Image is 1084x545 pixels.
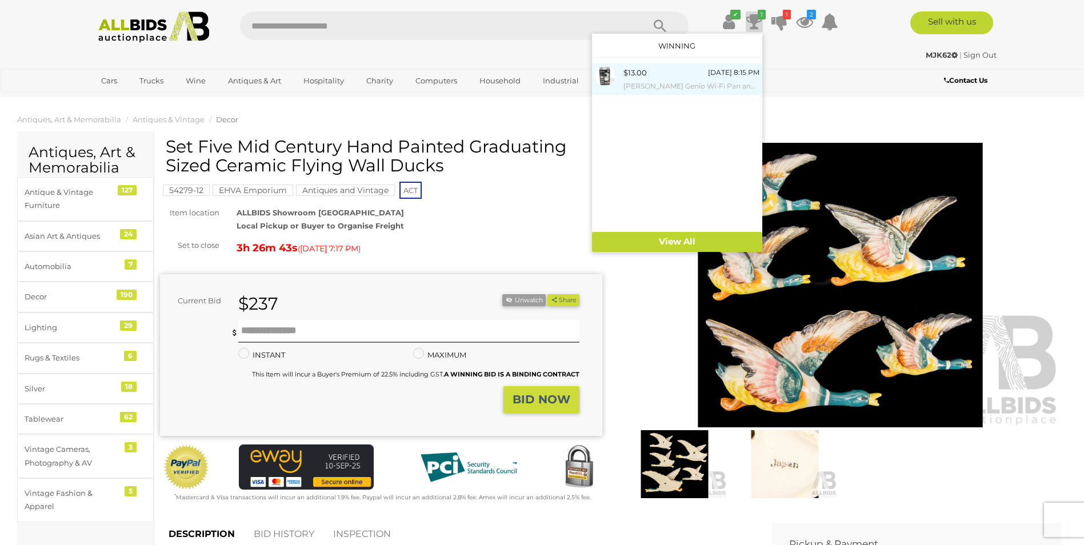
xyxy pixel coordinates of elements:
img: eWAY Payment Gateway [239,444,374,490]
i: ✔ [730,10,741,19]
div: Vintage Cameras, Photography & AV [25,443,119,470]
img: Secured by Rapid SSL [556,444,602,490]
mark: EHVA Emporium [213,185,293,196]
span: | [959,50,962,59]
a: 54279-12 [163,186,210,195]
a: Decor [216,115,238,124]
label: MAXIMUM [413,348,466,362]
a: Silver 18 [17,374,154,404]
a: View All [592,232,762,252]
a: ✔ [721,11,738,32]
div: Vintage Fashion & Apparel [25,487,119,514]
a: Rugs & Textiles 6 [17,343,154,373]
div: 127 [118,185,137,195]
div: Current Bid [160,294,230,307]
div: 29 [120,320,137,331]
img: Set Five Mid Century Hand Painted Graduating Sized Ceramic Flying Wall Ducks [733,430,837,498]
a: Lighting 29 [17,312,154,343]
a: Trucks [132,71,171,90]
a: Antiques & Vintage [133,115,205,124]
a: Antiques, Art & Memorabilia [17,115,121,124]
div: Rugs & Textiles [25,351,119,364]
a: Charity [359,71,401,90]
a: Automobilia 7 [17,251,154,282]
a: Antique & Vintage Furniture 127 [17,177,154,221]
div: 6 [124,351,137,361]
div: Lighting [25,321,119,334]
img: Allbids.com.au [92,11,216,43]
div: Decor [25,290,119,303]
strong: BID NOW [513,392,570,406]
div: Item location [151,206,228,219]
a: EHVA Emporium [213,186,293,195]
a: Antiques and Vintage [296,186,395,195]
strong: Local Pickup or Buyer to Organise Freight [237,221,404,230]
strong: 3h 26m 43s [237,242,298,254]
div: $13.00 [623,66,647,79]
strong: ALLBIDS Showroom [GEOGRAPHIC_DATA] [237,208,404,217]
small: This Item will incur a Buyer's Premium of 22.5% including GST. [252,370,579,378]
div: Silver [25,382,119,395]
div: 24 [120,229,137,239]
a: [GEOGRAPHIC_DATA] [94,90,190,109]
i: 1 [783,10,791,19]
a: $13.00 [DATE] 8:15 PM [PERSON_NAME] Genio Wi-Fi Pan and Tilt Indoor Camera - New [592,63,762,95]
a: Vintage Fashion & Apparel 3 [17,478,154,522]
div: Asian Art & Antiques [25,230,119,243]
h2: Antiques, Art & Memorabilia [29,145,142,176]
img: Set Five Mid Century Hand Painted Graduating Sized Ceramic Flying Wall Ducks [622,430,727,498]
button: Unwatch [502,294,546,306]
a: 1 [771,11,788,32]
a: Winning [658,41,695,50]
div: Tablewear [25,412,119,426]
span: ACT [399,182,422,199]
b: A WINNING BID IS A BINDING CONTRACT [444,370,579,378]
span: [DATE] 7:17 PM [300,243,358,254]
mark: Antiques and Vintage [296,185,395,196]
label: INSTANT [238,348,285,362]
div: 190 [117,290,137,300]
a: Sign Out [963,50,997,59]
h1: Set Five Mid Century Hand Painted Graduating Sized Ceramic Flying Wall Ducks [166,137,599,175]
a: Asian Art & Antiques 24 [17,221,154,251]
a: Cars [94,71,125,90]
div: 18 [121,382,137,392]
a: 1 [746,11,763,32]
a: Household [472,71,528,90]
a: Decor 190 [17,282,154,312]
a: Antiques & Art [221,71,289,90]
a: Contact Us [944,74,990,87]
small: [PERSON_NAME] Genio Wi-Fi Pan and Tilt Indoor Camera - New [623,80,759,93]
img: Set Five Mid Century Hand Painted Graduating Sized Ceramic Flying Wall Ducks [619,143,1062,428]
img: 54181-29b.jpg [595,66,615,86]
b: Contact Us [944,76,987,85]
a: 2 [796,11,813,32]
div: Automobilia [25,260,119,273]
div: 62 [120,412,137,422]
button: Share [547,294,579,306]
button: BID NOW [503,386,579,413]
img: PCI DSS compliant [411,444,526,490]
div: 3 [125,442,137,452]
a: Hospitality [296,71,351,90]
a: Tablewear 62 [17,404,154,434]
div: [DATE] 8:15 PM [708,66,759,79]
img: Official PayPal Seal [163,444,210,490]
small: Mastercard & Visa transactions will incur an additional 1.9% fee. Paypal will incur an additional... [174,494,591,501]
div: Antique & Vintage Furniture [25,186,119,213]
a: MJK62 [926,50,959,59]
a: Industrial [535,71,586,90]
div: 3 [125,486,137,496]
strong: $237 [238,293,278,314]
button: Search [631,11,689,40]
a: Wine [178,71,213,90]
span: ( ) [298,244,361,253]
strong: MJK62 [926,50,958,59]
i: 1 [758,10,766,19]
div: 7 [125,259,137,270]
div: Set to close [151,239,228,252]
i: 2 [807,10,816,19]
